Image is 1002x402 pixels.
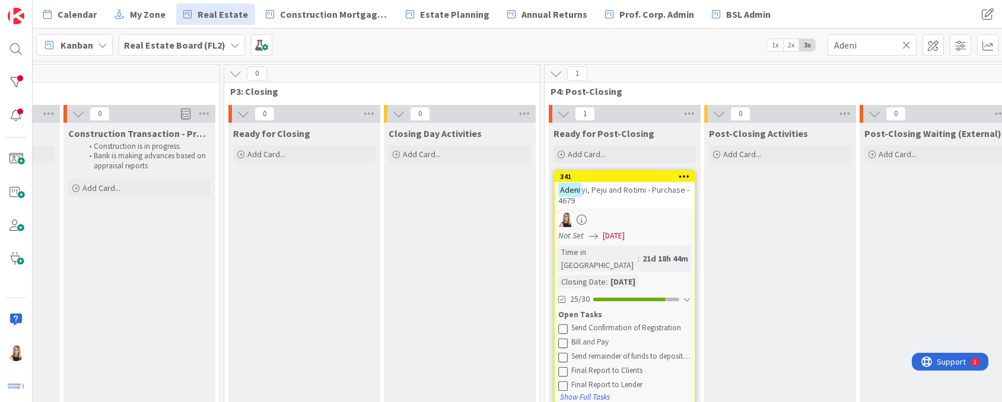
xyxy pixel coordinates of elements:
[107,4,173,25] a: My Zone
[603,229,625,242] span: [DATE]
[130,7,166,21] span: My Zone
[176,4,255,25] a: Real Estate
[558,275,606,288] div: Closing Date
[521,7,587,21] span: Annual Returns
[571,337,691,347] div: Bill and Pay
[68,127,211,139] span: Construction Transaction - Progress Draws
[619,7,694,21] span: Prof. Corp. Admin
[558,184,689,206] span: yi, Peju and Rotimi - Purchase - 4679
[598,4,701,25] a: Prof. Corp. Admin
[82,183,120,193] span: Add Card...
[399,4,497,25] a: Estate Planning
[606,275,607,288] span: :
[571,366,691,375] div: Final Report to Clients
[558,212,574,227] img: DB
[500,4,594,25] a: Annual Returns
[259,4,395,25] a: Construction Mortgages - Draws
[783,39,799,51] span: 2x
[726,7,771,21] span: BSL Admin
[420,7,489,21] span: Estate Planning
[560,173,695,181] div: 341
[558,230,584,241] i: Not Set
[879,149,917,159] span: Add Card...
[198,7,248,21] span: Real Estate
[25,2,54,16] span: Support
[8,378,24,394] img: avatar
[554,127,654,139] span: Ready for Post-Closing
[571,323,691,333] div: Send Confirmation of Registration
[555,171,695,208] div: 341Adeniyi, Peju and Rotimi - Purchase - 4679
[723,149,761,159] span: Add Card...
[705,4,778,25] a: BSL Admin
[36,4,104,25] a: Calendar
[230,85,525,97] span: P3: Closing
[568,149,606,159] span: Add Card...
[571,352,691,361] div: Send remainder of funds to deposit to client account
[124,39,225,51] b: Real Estate Board (FL2)
[82,142,209,151] li: Construction is in progress.
[558,245,638,272] div: Time in [GEOGRAPHIC_DATA]
[886,107,906,121] span: 0
[410,107,430,121] span: 0
[61,38,93,52] span: Kanban
[255,107,275,121] span: 0
[607,275,638,288] div: [DATE]
[247,66,267,81] span: 0
[730,107,750,121] span: 0
[558,309,691,321] div: Open Tasks
[555,171,695,182] div: 341
[8,8,24,24] img: Visit kanbanzone.com
[403,149,441,159] span: Add Card...
[638,252,640,265] span: :
[558,183,581,196] mark: Adeni
[247,149,285,159] span: Add Card...
[90,107,110,121] span: 0
[62,5,65,14] div: 1
[864,127,1001,139] span: Post-Closing Waiting (External)
[767,39,783,51] span: 1x
[233,127,310,139] span: Ready for Closing
[571,380,691,390] div: Final Report to Lender
[551,85,1001,97] span: P4: Post-Closing
[389,127,482,139] span: Closing Day Activities
[555,212,695,227] div: DB
[570,293,590,305] span: 25/30
[799,39,815,51] span: 3x
[709,127,808,139] span: Post-Closing Activities
[567,66,587,81] span: 1
[8,344,24,361] img: DB
[640,252,691,265] div: 21d 18h 44m
[280,7,388,21] span: Construction Mortgages - Draws
[575,107,595,121] span: 1
[82,151,209,171] li: Bank is making advances based on appraisal reports
[58,7,97,21] span: Calendar
[828,34,917,56] input: Quick Filter...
